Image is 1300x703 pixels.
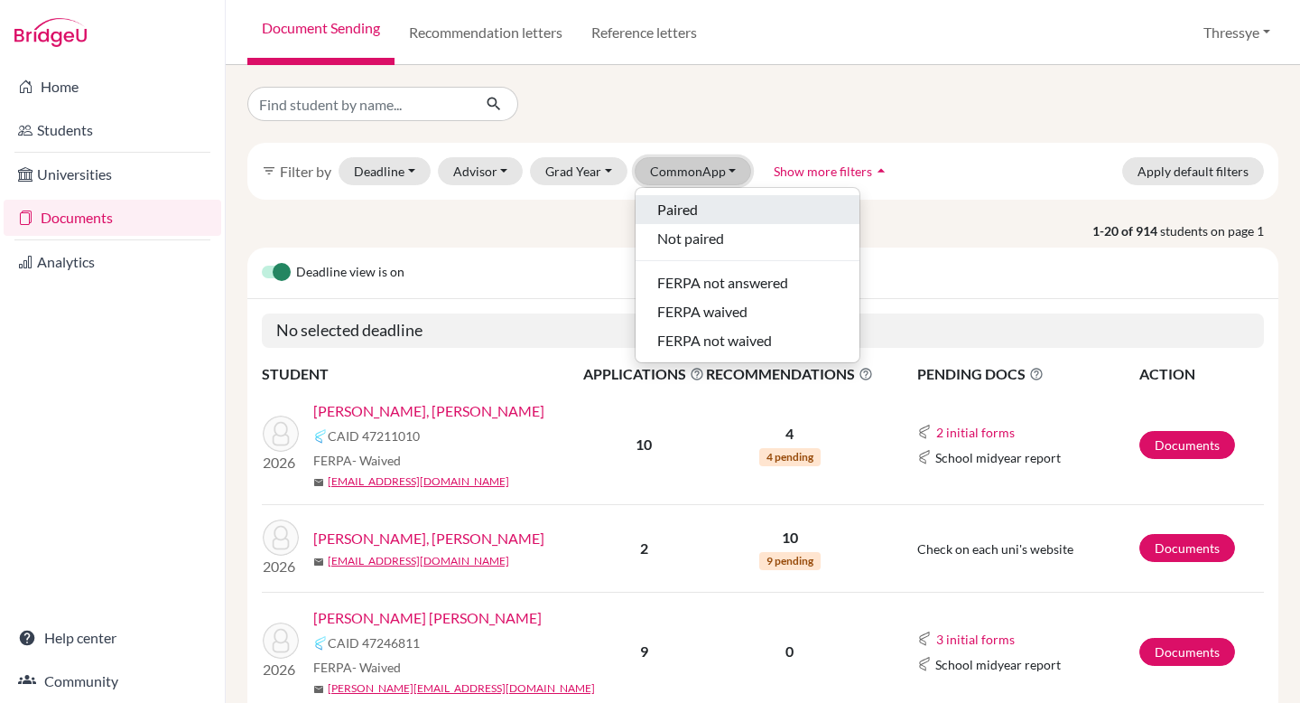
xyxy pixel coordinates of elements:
[1139,638,1235,666] a: Documents
[635,157,752,185] button: CommonApp
[530,157,627,185] button: Grad Year
[328,426,420,445] span: CAID 47211010
[706,423,873,445] p: 4
[313,636,328,651] img: Common App logo
[280,163,331,180] span: Filter by
[4,663,221,699] a: Community
[262,314,1264,348] h5: No selected deadline
[339,157,431,185] button: Deadline
[4,620,221,656] a: Help center
[636,436,652,453] b: 10
[657,330,772,351] span: FERPA not waived
[4,244,221,280] a: Analytics
[352,453,401,468] span: - Waived
[636,297,859,326] button: FERPA waived
[1122,157,1264,185] button: Apply default filters
[313,429,328,444] img: Common App logo
[328,680,595,697] a: [PERSON_NAME][EMAIL_ADDRESS][DOMAIN_NAME]
[935,422,1016,443] button: 2 initial forms
[636,224,859,253] button: Not paired
[917,425,932,439] img: Common App logo
[1160,221,1278,240] span: students on page 1
[263,623,299,659] img: Hartono, Naomi Reanne
[706,363,873,385] span: RECOMMENDATIONS
[657,199,698,220] span: Paired
[262,164,276,178] i: filter_list
[14,18,87,47] img: Bridge-U
[640,642,648,660] b: 9
[313,607,542,629] a: [PERSON_NAME] [PERSON_NAME]
[759,552,821,570] span: 9 pending
[583,363,704,385] span: APPLICATIONS
[4,156,221,192] a: Universities
[935,655,1061,674] span: School midyear report
[1139,534,1235,562] a: Documents
[328,473,509,490] a: [EMAIL_ADDRESS][DOMAIN_NAME]
[247,87,471,121] input: Find student by name...
[313,451,401,470] span: FERPA
[263,556,299,577] p: 2026
[263,416,299,452] img: Avery Kho, Kiera
[352,660,401,675] span: - Waived
[263,452,299,473] p: 2026
[313,400,544,422] a: [PERSON_NAME], [PERSON_NAME]
[759,448,821,466] span: 4 pending
[4,69,221,105] a: Home
[774,164,872,179] span: Show more filters
[758,157,905,185] button: Show more filtersarrow_drop_up
[328,553,509,569] a: [EMAIL_ADDRESS][DOMAIN_NAME]
[636,268,859,297] button: FERPA not answered
[4,112,221,148] a: Students
[1195,15,1278,50] button: Thressye
[313,528,544,549] a: [PERSON_NAME], [PERSON_NAME]
[313,658,401,677] span: FERPA
[438,157,524,185] button: Advisor
[706,527,873,548] p: 10
[635,187,860,363] div: CommonApp
[1092,221,1160,240] strong: 1-20 of 914
[1139,431,1235,459] a: Documents
[917,541,1073,557] span: Check on each uni's website
[313,557,324,567] span: mail
[640,539,648,557] b: 2
[4,200,221,236] a: Documents
[262,362,582,386] th: STUDENT
[328,633,420,652] span: CAID 47246811
[657,301,747,323] span: FERPA waived
[917,363,1137,385] span: PENDING DOCS
[1138,362,1264,386] th: ACTION
[935,629,1016,650] button: 3 initial forms
[917,657,932,671] img: Common App logo
[917,450,932,464] img: Common App logo
[872,162,890,180] i: arrow_drop_up
[706,641,873,662] p: 0
[313,684,324,695] span: mail
[263,659,299,680] p: 2026
[263,520,299,556] img: Emmanuel Hanjaya, Joshiah
[657,228,724,249] span: Not paired
[636,326,859,355] button: FERPA not waived
[917,632,932,646] img: Common App logo
[636,195,859,224] button: Paired
[935,448,1061,467] span: School midyear report
[657,272,788,294] span: FERPA not answered
[296,262,404,284] span: Deadline view is on
[313,477,324,488] span: mail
